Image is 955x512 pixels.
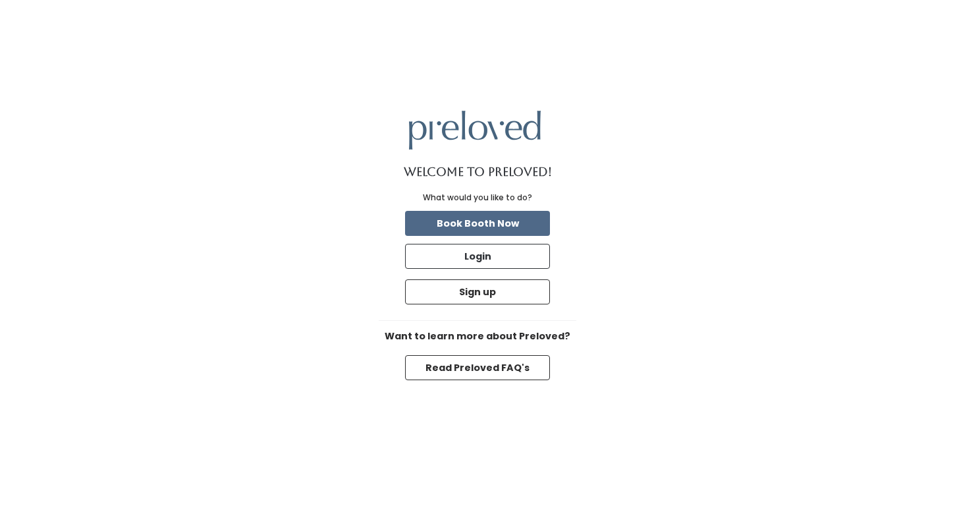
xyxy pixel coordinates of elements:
[405,355,550,380] button: Read Preloved FAQ's
[402,241,553,271] a: Login
[423,192,532,204] div: What would you like to do?
[409,111,541,150] img: preloved logo
[404,165,552,179] h1: Welcome to Preloved!
[405,279,550,304] button: Sign up
[405,244,550,269] button: Login
[405,211,550,236] button: Book Booth Now
[379,331,576,342] h6: Want to learn more about Preloved?
[402,277,553,307] a: Sign up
